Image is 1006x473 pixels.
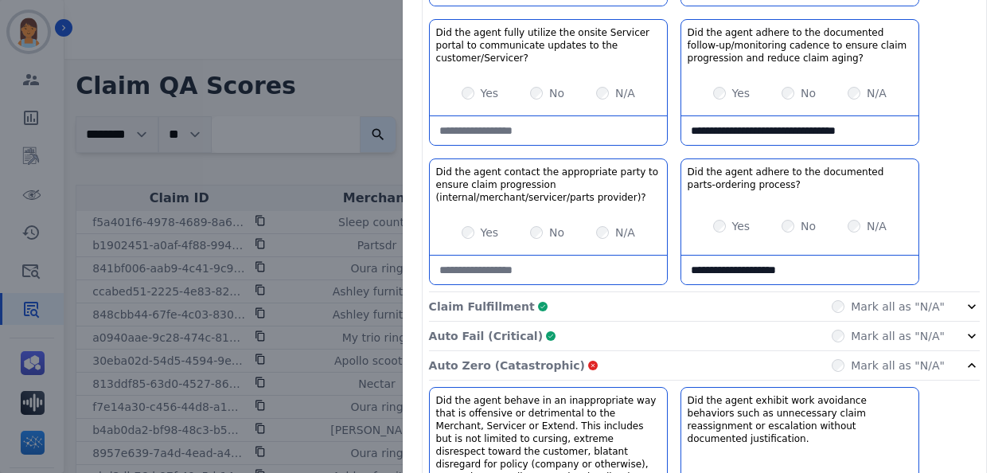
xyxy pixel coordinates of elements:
p: Claim Fulfillment [429,299,535,315]
label: Yes [481,85,499,101]
label: Mark all as "N/A" [851,299,945,315]
label: No [549,85,564,101]
h3: Did the agent exhibit work avoidance behaviors such as unnecessary claim reassignment or escalati... [688,394,912,445]
label: Mark all as "N/A" [851,358,945,373]
h3: Did the agent adhere to the documented parts-ordering process? [688,166,912,191]
label: N/A [867,85,887,101]
h3: Did the agent contact the appropriate party to ensure claim progression (internal/merchant/servic... [436,166,661,204]
label: No [801,85,816,101]
h3: Did the agent adhere to the documented follow-up/monitoring cadence to ensure claim progression a... [688,26,912,64]
p: Auto Zero (Catastrophic) [429,358,585,373]
label: Yes [732,85,751,101]
label: Yes [732,218,751,234]
label: No [801,218,816,234]
label: Mark all as "N/A" [851,328,945,344]
label: N/A [615,85,635,101]
label: N/A [615,225,635,240]
label: No [549,225,564,240]
p: Auto Fail (Critical) [429,328,543,344]
label: N/A [867,218,887,234]
h3: Did the agent fully utilize the onsite Servicer portal to communicate updates to the customer/Ser... [436,26,661,64]
label: Yes [481,225,499,240]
